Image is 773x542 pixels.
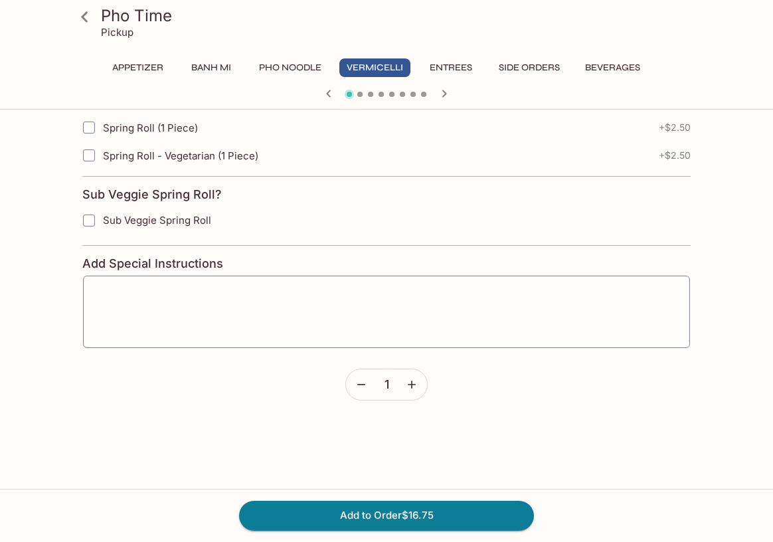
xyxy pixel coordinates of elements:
button: Entrees [421,58,481,77]
span: + $2.50 [659,150,691,161]
span: Spring Roll - Vegetarian (1 Piece) [103,149,258,162]
p: Pickup [101,26,133,39]
button: Vermicelli [339,58,410,77]
span: Sub Veggie Spring Roll [103,214,211,226]
h4: Sub Veggie Spring Roll? [82,187,222,202]
button: Add to Order$16.75 [239,501,534,530]
button: Pho Noodle [252,58,329,77]
span: + $2.50 [659,122,691,133]
button: Side Orders [491,58,567,77]
button: Appetizer [105,58,171,77]
h4: Add Special Instructions [82,256,691,271]
button: Beverages [578,58,647,77]
button: Banh Mi [181,58,241,77]
span: 1 [385,377,389,392]
h3: Pho Time [101,5,695,26]
span: Spring Roll (1 Piece) [103,122,198,134]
